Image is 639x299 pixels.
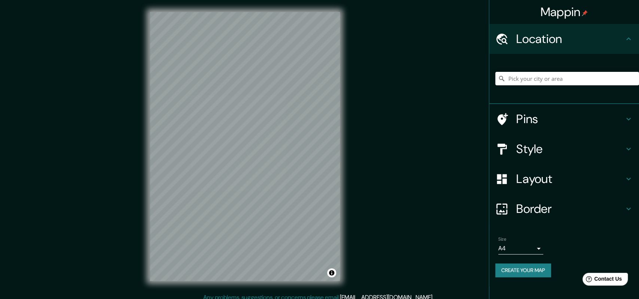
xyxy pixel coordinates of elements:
[516,31,624,46] h4: Location
[327,268,336,277] button: Toggle attribution
[582,10,588,16] img: pin-icon.png
[498,236,506,242] label: Size
[541,4,588,19] h4: Mappin
[572,270,631,291] iframe: Help widget launcher
[516,171,624,186] h4: Layout
[150,12,340,281] canvas: Map
[516,112,624,126] h4: Pins
[495,263,551,277] button: Create your map
[489,134,639,164] div: Style
[516,141,624,156] h4: Style
[489,104,639,134] div: Pins
[489,194,639,224] div: Border
[498,242,543,254] div: A4
[489,164,639,194] div: Layout
[489,24,639,54] div: Location
[516,201,624,216] h4: Border
[495,72,639,85] input: Pick your city or area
